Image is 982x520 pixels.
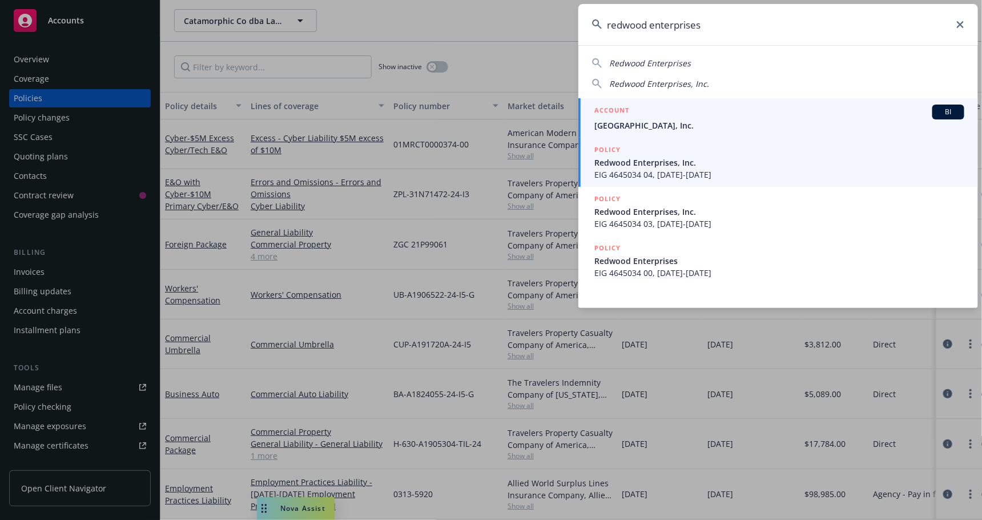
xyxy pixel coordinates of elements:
a: POLICYRedwood Enterprises, Inc.EIG 4645034 04, [DATE]-[DATE] [578,138,978,187]
h5: POLICY [594,242,621,254]
span: EIG 4645034 03, [DATE]-[DATE] [594,218,964,230]
span: BI [937,107,960,117]
a: ACCOUNTBI[GEOGRAPHIC_DATA], Inc. [578,98,978,138]
h5: POLICY [594,144,621,155]
span: [GEOGRAPHIC_DATA], Inc. [594,119,964,131]
span: Redwood Enterprises [594,255,964,267]
span: Redwood Enterprises [609,58,691,69]
input: Search... [578,4,978,45]
span: EIG 4645034 00, [DATE]-[DATE] [594,267,964,279]
span: Redwood Enterprises, Inc. [609,78,709,89]
span: EIG 4645034 04, [DATE]-[DATE] [594,169,964,181]
h5: ACCOUNT [594,105,629,118]
h5: POLICY [594,193,621,205]
a: POLICYRedwood EnterprisesEIG 4645034 00, [DATE]-[DATE] [578,236,978,285]
span: Redwood Enterprises, Inc. [594,206,964,218]
span: Redwood Enterprises, Inc. [594,157,964,169]
a: POLICYRedwood Enterprises, Inc.EIG 4645034 03, [DATE]-[DATE] [578,187,978,236]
